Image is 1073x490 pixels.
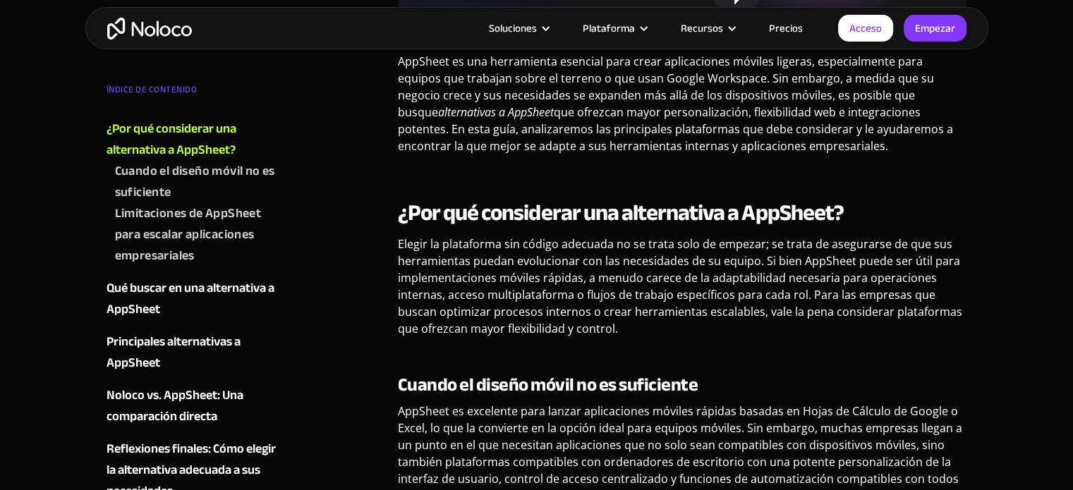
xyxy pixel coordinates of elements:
a: Precios [751,19,820,37]
font: Noloco vs. AppSheet: Una comparación directa [107,384,243,428]
font: Plataforma [583,18,635,38]
font: ¿Por qué considerar una alternativa a AppSheet? [107,117,236,161]
div: Plataforma [565,19,663,37]
font: Precios [769,18,803,38]
font: AppSheet es una herramienta esencial para crear aplicaciones móviles ligeras, especialmente para ... [398,54,934,120]
font: Elegir la plataforma sin código adecuada no se trata solo de empezar; se trata de asegurarse de q... [398,236,962,336]
a: Limitaciones de AppSheet para escalar aplicaciones empresariales [115,203,277,267]
font: Empezar [915,18,955,38]
font: Principales alternativas a AppSheet [107,330,241,374]
font: Cuando el diseño móvil no es suficiente [398,367,698,402]
a: ¿Por qué considerar una alternativa a AppSheet? [107,118,277,161]
a: Qué buscar en una alternativa a AppSheet [107,278,277,320]
font: Cuando el diseño móvil no es suficiente [115,159,275,204]
div: Recursos [663,19,751,37]
font: Recursos [681,18,723,38]
div: Soluciones [471,19,565,37]
font: Limitaciones de AppSheet para escalar aplicaciones empresariales [115,202,262,267]
font: ¿Por qué considerar una alternativa a AppSheet? [398,192,844,234]
font: Acceso [849,18,882,38]
a: Cuando el diseño móvil no es suficiente [115,161,277,203]
font: alternativas a AppSheet [438,104,554,120]
a: Principales alternativas a AppSheet [107,331,277,374]
a: Acceso [838,15,893,42]
font: Soluciones [489,18,537,38]
a: hogar [107,18,192,39]
a: Noloco vs. AppSheet: Una comparación directa [107,385,277,427]
font: que ofrezcan mayor personalización, flexibilidad web e integraciones potentes. En esta guía, anal... [398,104,953,154]
a: Empezar [904,15,966,42]
font: ÍNDICE DE CONTENIDO [107,81,198,98]
font: Qué buscar en una alternativa a AppSheet [107,276,274,321]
